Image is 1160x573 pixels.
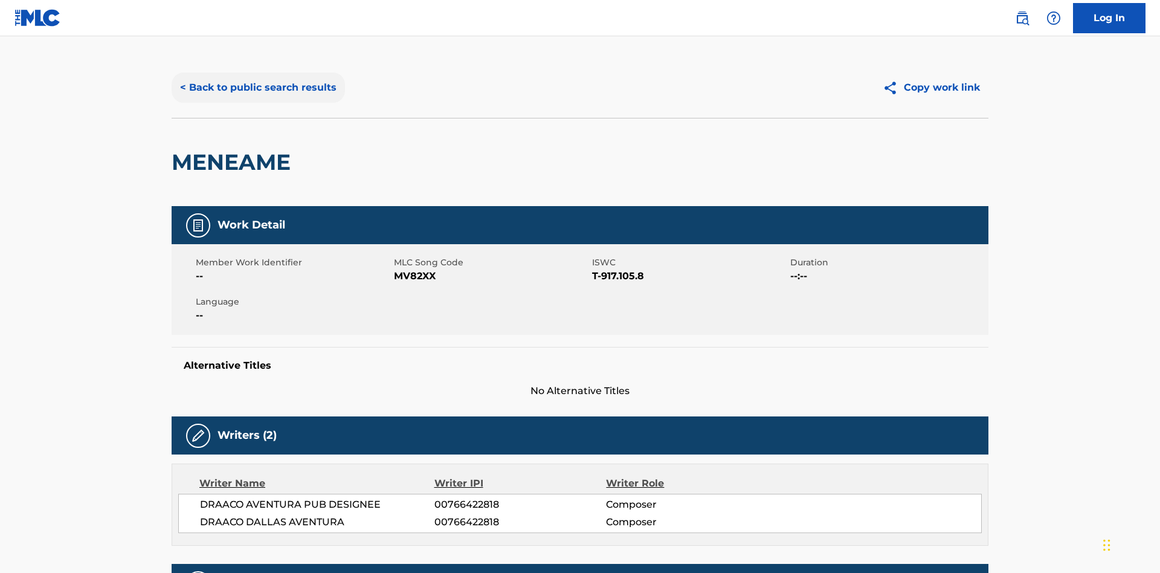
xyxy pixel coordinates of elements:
[434,476,607,491] div: Writer IPI
[1010,6,1034,30] a: Public Search
[1073,3,1145,33] a: Log In
[606,476,762,491] div: Writer Role
[199,476,434,491] div: Writer Name
[1015,11,1029,25] img: search
[172,73,345,103] button: < Back to public search results
[606,515,762,529] span: Composer
[883,80,904,95] img: Copy work link
[434,497,606,512] span: 00766422818
[191,218,205,233] img: Work Detail
[200,497,434,512] span: DRAACO AVENTURA PUB DESIGNEE
[196,308,391,323] span: --
[1100,515,1160,573] iframe: Chat Widget
[874,73,988,103] button: Copy work link
[1103,527,1110,563] div: Drag
[592,256,787,269] span: ISWC
[196,269,391,283] span: --
[606,497,762,512] span: Composer
[1042,6,1066,30] div: Help
[172,149,297,176] h2: MENEAME
[14,9,61,27] img: MLC Logo
[434,515,606,529] span: 00766422818
[394,269,589,283] span: MV82XX
[172,384,988,398] span: No Alternative Titles
[191,429,205,443] img: Writers
[394,256,589,269] span: MLC Song Code
[196,256,391,269] span: Member Work Identifier
[592,269,787,283] span: T-917.105.8
[200,515,434,529] span: DRAACO DALLAS AVENTURA
[217,218,285,232] h5: Work Detail
[196,296,391,308] span: Language
[1046,11,1061,25] img: help
[790,269,985,283] span: --:--
[184,360,976,372] h5: Alternative Titles
[790,256,985,269] span: Duration
[217,429,277,442] h5: Writers (2)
